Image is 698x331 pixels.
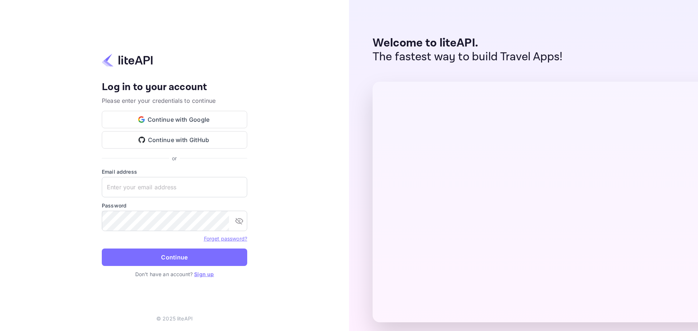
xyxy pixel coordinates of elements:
a: Sign up [194,271,214,277]
button: Continue with GitHub [102,131,247,149]
a: Forget password? [204,235,247,242]
p: © 2025 liteAPI [156,315,193,322]
img: liteapi [102,53,153,67]
label: Email address [102,168,247,175]
p: Please enter your credentials to continue [102,96,247,105]
button: Continue [102,249,247,266]
p: or [172,154,177,162]
label: Password [102,202,247,209]
p: The fastest way to build Travel Apps! [373,50,563,64]
a: Forget password? [204,235,247,242]
button: toggle password visibility [232,214,246,228]
p: Don't have an account? [102,270,247,278]
p: Welcome to liteAPI. [373,36,563,50]
h4: Log in to your account [102,81,247,94]
button: Continue with Google [102,111,247,128]
input: Enter your email address [102,177,247,197]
